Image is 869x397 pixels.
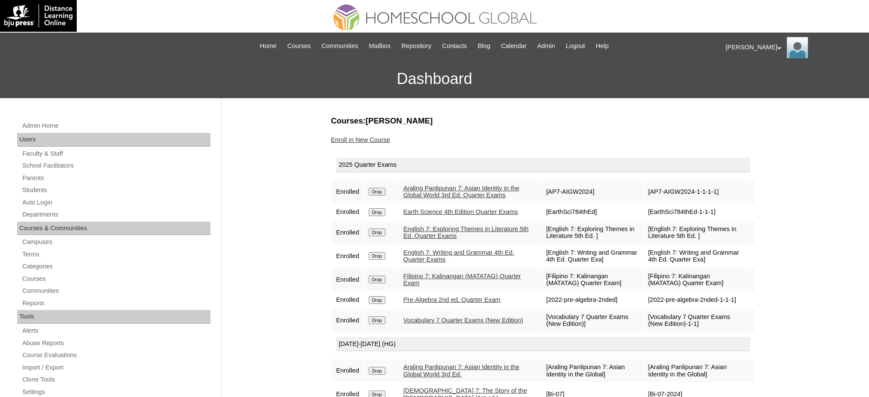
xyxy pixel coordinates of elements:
[403,317,523,324] a: Vocabulary 7 Quarter Exams (New Edition)
[21,274,210,284] a: Courses
[332,180,364,203] td: Enrolled
[4,4,72,27] img: logo-white.png
[365,41,395,51] a: Mailbox
[21,249,210,260] a: Terms
[369,276,385,283] input: Drop
[21,237,210,247] a: Campuses
[287,41,311,51] span: Courses
[336,158,750,172] div: 2025 Quarter Exams
[533,41,559,51] a: Admin
[336,337,750,352] div: [DATE]-[DATE] (HG)
[644,359,745,382] td: [Araling Panlipunan 7: Asian Identity in the Global]
[542,292,643,308] td: [2022-pre-algebra-2nded]
[473,41,494,51] a: Blog
[478,41,490,51] span: Blog
[644,204,745,220] td: [EarthSci784thEd-1-1-1]
[21,298,210,309] a: Reports
[21,261,210,272] a: Categories
[397,41,436,51] a: Repository
[21,325,210,336] a: Alerts
[369,188,385,195] input: Drop
[403,208,518,215] a: Earth Science 4th Edition Quarter Exams
[401,41,431,51] span: Repository
[256,41,281,51] a: Home
[21,120,210,131] a: Admin Home
[17,222,210,235] div: Courses & Communities
[332,245,364,268] td: Enrolled
[542,180,643,203] td: [AP7-AIGW2024]
[644,292,745,308] td: [2022-pre-algebra-2nded-1-1-1]
[644,221,745,244] td: [English 7: Exploring Themes in Literature 5th Ed. ]
[4,60,865,98] h3: Dashboard
[331,115,755,126] h3: Courses:[PERSON_NAME]
[332,221,364,244] td: Enrolled
[787,37,808,58] img: Ariane Ebuen
[332,204,364,220] td: Enrolled
[542,309,643,332] td: [Vocabulary 7 Quarter Exams (New Edition)]
[369,229,385,236] input: Drop
[644,309,745,332] td: [Vocabulary 7 Quarter Exams (New Edition)-1-1]
[644,245,745,268] td: [English 7: Writing and Grammar 4th Ed. Quarter Exa]
[369,208,385,216] input: Drop
[566,41,585,51] span: Logout
[21,173,210,183] a: Parents
[21,362,210,373] a: Import / Export
[644,180,745,203] td: [AP7-AIGW2024-1-1-1-1]
[21,338,210,349] a: Abuse Reports
[332,268,364,291] td: Enrolled
[438,41,471,51] a: Contacts
[21,209,210,220] a: Departments
[726,37,861,58] div: [PERSON_NAME]
[317,41,363,51] a: Communities
[21,286,210,296] a: Communities
[369,316,385,324] input: Drop
[542,359,643,382] td: [Araling Panlipunan 7: Asian Identity in the Global]
[542,204,643,220] td: [EarthSci784thEd]
[403,226,529,240] a: English 7: Exploring Themes in Literature 5th Ed. Quarter Exams
[369,252,385,260] input: Drop
[21,350,210,361] a: Course Evaluations
[644,268,745,291] td: [Filipino 7: Kalinangan (MATATAG) Quarter Exam]
[537,41,555,51] span: Admin
[542,221,643,244] td: [English 7: Exploring Themes in Literature 5th Ed. ]
[332,309,364,332] td: Enrolled
[322,41,358,51] span: Communities
[17,310,210,324] div: Tools
[21,185,210,195] a: Students
[21,160,210,171] a: School Facilitators
[562,41,589,51] a: Logout
[501,41,526,51] span: Calendar
[403,249,514,263] a: English 7: Writing and Grammar 4th Ed. Quarter Exams
[369,367,385,375] input: Drop
[497,41,531,51] a: Calendar
[21,197,210,208] a: Auto Login
[592,41,613,51] a: Help
[332,292,364,308] td: Enrolled
[331,136,390,143] a: Enroll in New Course
[442,41,467,51] span: Contacts
[403,364,520,378] a: Araling Panlipunan 7: Asian Identity in the Global World 3rd Ed.
[21,148,210,159] a: Faculty & Staff
[17,133,210,147] div: Users
[542,268,643,291] td: [Filipino 7: Kalinangan (MATATAG) Quarter Exam]
[332,359,364,382] td: Enrolled
[403,185,520,199] a: Araling Panlipunan 7: Asian Identity in the Global World 3rd Ed. Quarter Exams
[21,374,210,385] a: Clone Tools
[369,41,391,51] span: Mailbox
[542,245,643,268] td: [English 7: Writing and Grammar 4th Ed. Quarter Exa]
[369,296,385,304] input: Drop
[283,41,315,51] a: Courses
[403,296,500,303] a: Pre-Algebra 2nd ed. Quarter Exam
[403,273,521,287] a: Filipino 7: Kalinangan (MATATAG) Quarter Exam
[596,41,609,51] span: Help
[260,41,277,51] span: Home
